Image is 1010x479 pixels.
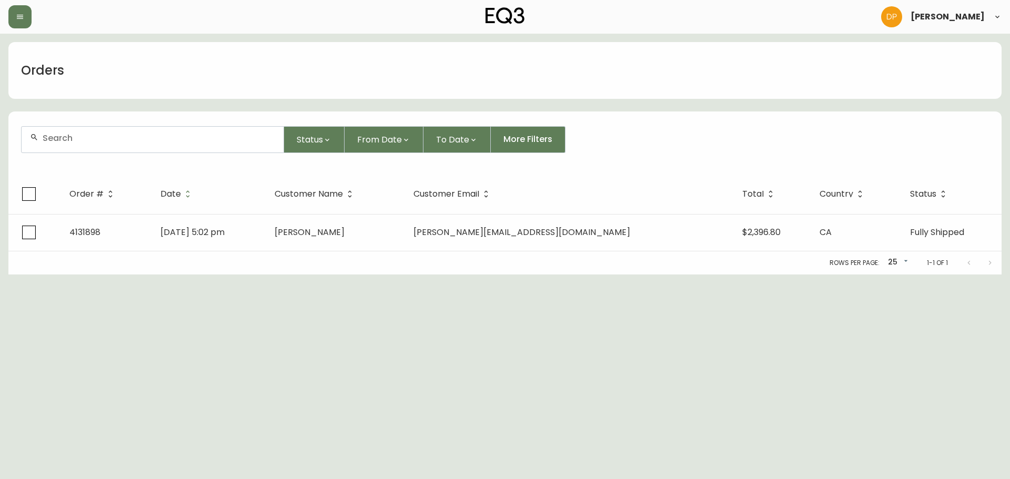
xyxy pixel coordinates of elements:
[910,191,936,197] span: Status
[503,134,552,145] span: More Filters
[21,62,64,79] h1: Orders
[69,189,117,199] span: Order #
[881,6,902,27] img: b0154ba12ae69382d64d2f3159806b19
[413,189,493,199] span: Customer Email
[160,189,195,199] span: Date
[160,226,225,238] span: [DATE] 5:02 pm
[284,126,345,153] button: Status
[345,126,423,153] button: From Date
[820,189,867,199] span: Country
[436,133,469,146] span: To Date
[820,226,832,238] span: CA
[820,191,853,197] span: Country
[911,13,985,21] span: [PERSON_NAME]
[43,133,275,143] input: Search
[491,126,565,153] button: More Filters
[486,7,524,24] img: logo
[275,226,345,238] span: [PERSON_NAME]
[69,226,100,238] span: 4131898
[742,226,781,238] span: $2,396.80
[830,258,880,268] p: Rows per page:
[413,191,479,197] span: Customer Email
[910,189,950,199] span: Status
[884,254,910,271] div: 25
[275,189,357,199] span: Customer Name
[357,133,402,146] span: From Date
[423,126,491,153] button: To Date
[927,258,948,268] p: 1-1 of 1
[413,226,630,238] span: [PERSON_NAME][EMAIL_ADDRESS][DOMAIN_NAME]
[297,133,323,146] span: Status
[69,191,104,197] span: Order #
[742,189,777,199] span: Total
[160,191,181,197] span: Date
[275,191,343,197] span: Customer Name
[910,226,964,238] span: Fully Shipped
[742,191,764,197] span: Total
